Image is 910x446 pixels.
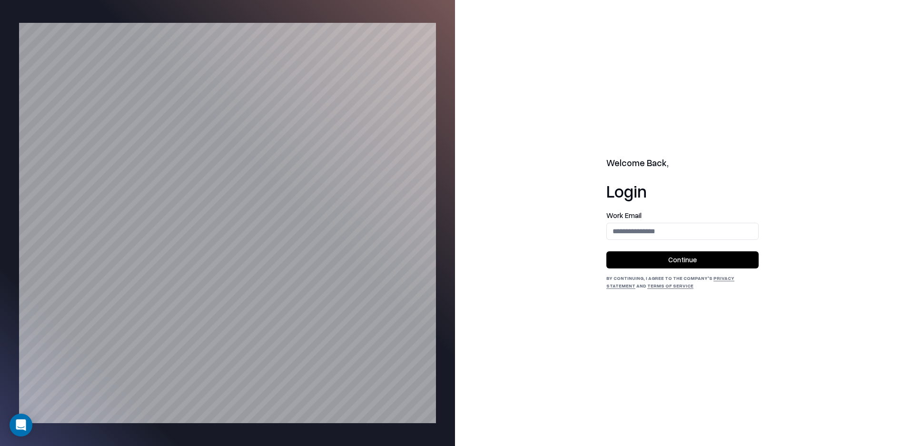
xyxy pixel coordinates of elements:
[606,212,759,219] label: Work Email
[606,157,759,170] h2: Welcome Back,
[606,274,759,289] div: By continuing, I agree to the Company's and
[606,251,759,268] button: Continue
[647,283,693,288] a: Terms of Service
[10,414,32,436] div: Open Intercom Messenger
[606,275,734,288] a: Privacy Statement
[606,181,759,200] h1: Login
